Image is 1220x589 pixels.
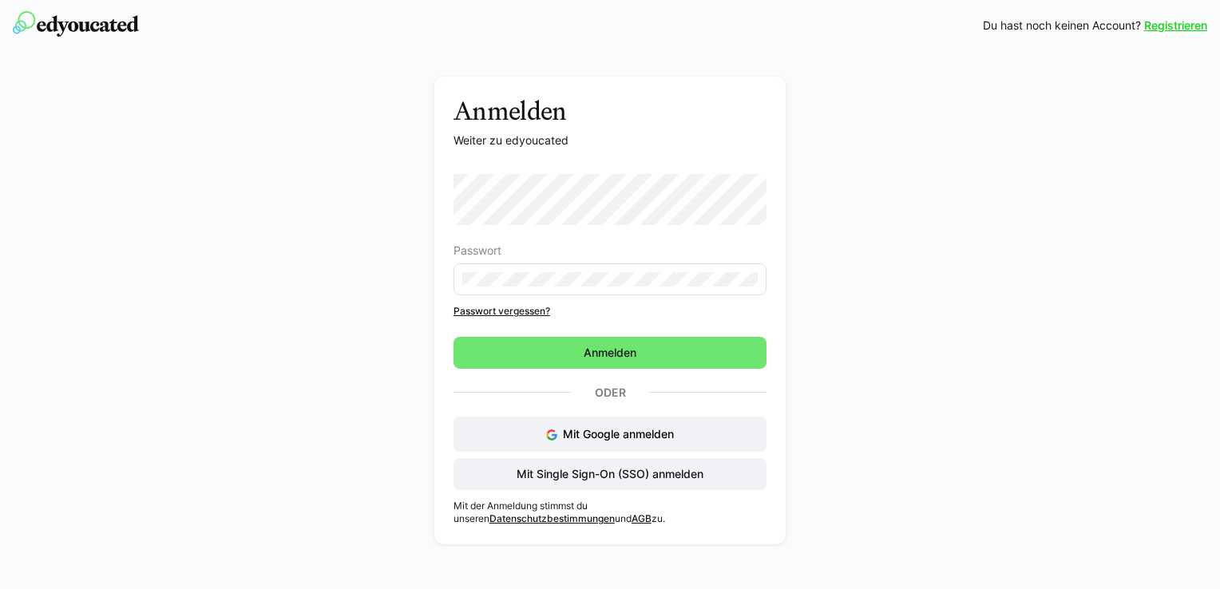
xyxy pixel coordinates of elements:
button: Mit Single Sign-On (SSO) anmelden [454,458,766,490]
button: Anmelden [454,337,766,369]
button: Mit Google anmelden [454,417,766,452]
span: Anmelden [581,345,639,361]
p: Mit der Anmeldung stimmst du unseren und zu. [454,500,766,525]
img: edyoucated [13,11,139,37]
h3: Anmelden [454,96,766,126]
span: Passwort [454,244,501,257]
a: Datenschutzbestimmungen [489,512,615,524]
a: Passwort vergessen? [454,305,766,318]
p: Weiter zu edyoucated [454,132,766,148]
a: AGB [632,512,652,524]
span: Du hast noch keinen Account? [983,18,1141,34]
p: Oder [571,381,649,404]
a: Registrieren [1144,18,1207,34]
span: Mit Single Sign-On (SSO) anmelden [514,466,706,482]
span: Mit Google anmelden [563,427,674,441]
